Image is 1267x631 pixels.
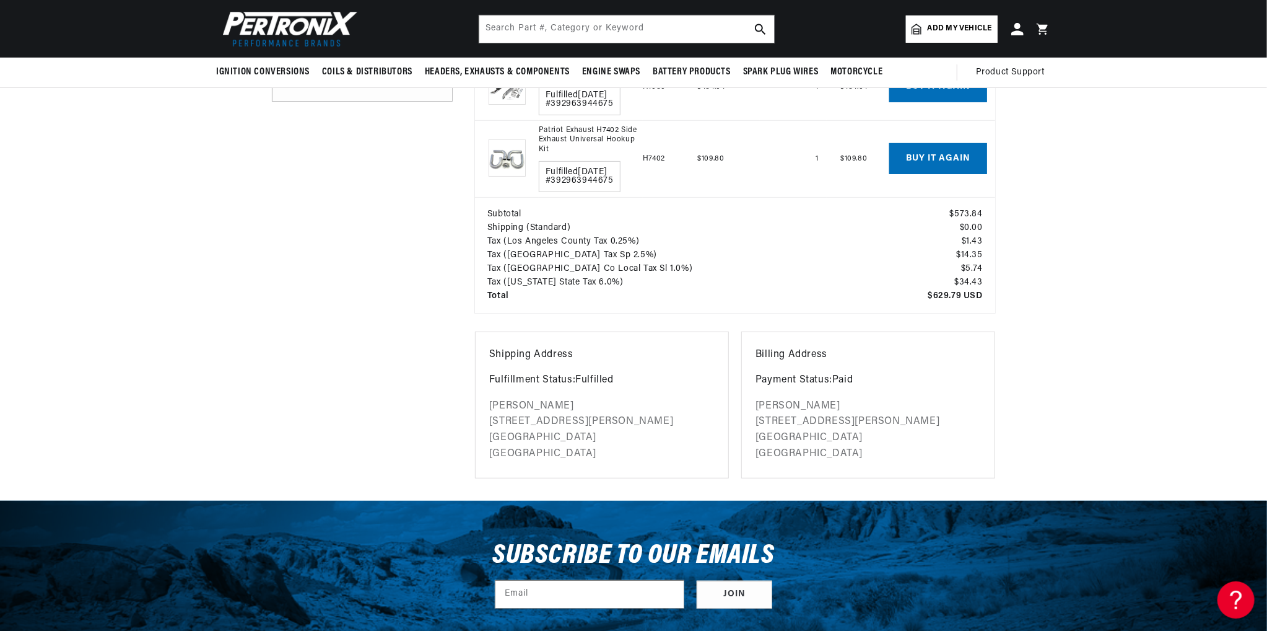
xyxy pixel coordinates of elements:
td: $573.84 [827,197,995,221]
button: Subscribe [697,581,772,609]
td: Tax ([GEOGRAPHIC_DATA] Tax Sp 2.5%) [475,249,827,262]
p: Billing Address [755,347,981,363]
button: Buy it again [889,143,987,174]
summary: Motorcycle [824,58,889,87]
summary: Ignition Conversions [216,58,316,87]
h3: Subscribe to our emails [492,544,775,568]
span: $109.80 [697,155,724,162]
span: Coils & Distributors [322,66,412,79]
summary: Product Support [976,58,1051,87]
span: Fulfilled [546,168,614,177]
strong: Payment Status: [755,375,832,385]
img: Patriot Exhaust H7402 Side Exhaust Universal Hookup Kit [489,139,526,177]
p: [PERSON_NAME] [STREET_ADDRESS][PERSON_NAME] [GEOGRAPHIC_DATA] [GEOGRAPHIC_DATA] [755,399,981,462]
td: $14.35 [827,249,995,262]
img: Pertronix [216,7,359,50]
p: [PERSON_NAME] [STREET_ADDRESS][PERSON_NAME] [GEOGRAPHIC_DATA] [GEOGRAPHIC_DATA] [489,399,715,462]
time: [DATE] [578,90,607,100]
td: $0.00 [827,221,995,235]
button: search button [747,15,774,43]
td: H7402 [643,120,697,197]
span: Spark Plug Wires [743,66,819,79]
a: Add my vehicle [906,15,998,43]
td: $34.43 [827,276,995,289]
span: Engine Swaps [582,66,640,79]
span: Add my vehicle [928,23,992,35]
span: Ignition Conversions [216,66,310,79]
span: Battery Products [653,66,731,79]
span: Headers, Exhausts & Components [425,66,570,79]
input: Search Part #, Category or Keyword [479,15,774,43]
span: Fulfilled [546,91,614,100]
td: Tax ([US_STATE] State Tax 6.0%) [475,276,827,289]
span: Motorcycle [830,66,882,79]
td: Subtotal [475,197,827,221]
a: Patriot Exhaust H7402 Side Exhaust Universal Hookup Kit [539,126,638,155]
strong: Fulfillment Status: [489,375,575,385]
p: Fulfilled [489,373,715,389]
summary: Spark Plug Wires [737,58,825,87]
time: [DATE] [578,167,607,177]
td: Shipping (Standard) [475,221,827,235]
summary: Engine Swaps [576,58,647,87]
summary: Battery Products [647,58,737,87]
td: $109.80 [827,120,889,197]
span: Product Support [976,66,1045,79]
span: #392963944675 [546,177,614,185]
p: Paid [755,373,981,389]
td: $1.43 [827,235,995,249]
summary: Coils & Distributors [316,58,419,87]
td: Total [475,289,827,313]
summary: Headers, Exhausts & Components [419,58,576,87]
td: Tax ([GEOGRAPHIC_DATA] Co Local Tax Sl 1.0%) [475,262,827,276]
input: Email [495,581,684,608]
td: 1 [760,120,826,197]
p: Shipping Address [489,347,715,363]
td: $629.79 USD [827,289,995,313]
td: Tax (Los Angeles County Tax 0.25%) [475,235,827,249]
span: #392963944675 [546,100,614,108]
td: $5.74 [827,262,995,276]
